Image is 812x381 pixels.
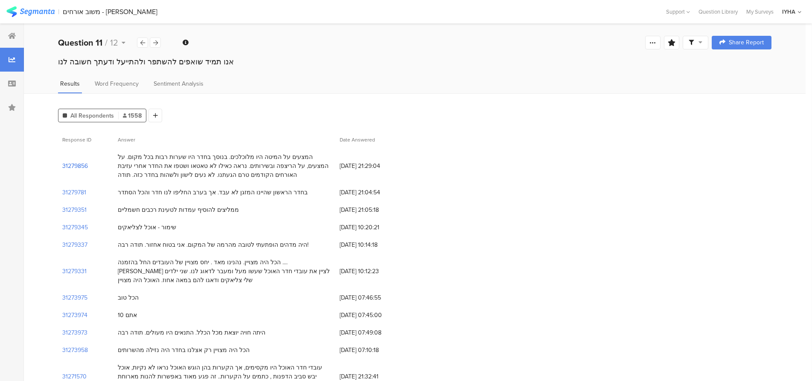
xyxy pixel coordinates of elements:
[62,240,87,249] section: 31279337
[118,223,176,232] div: שימור - אוכל לצליאקים
[58,56,771,67] div: אנו תמיד שואפים להשתפר ולהתייעל ודעתך חשובה לנו
[123,111,142,120] span: 1558
[62,311,87,320] section: 31273974
[105,36,108,49] span: /
[118,205,239,214] div: ממליצים להוסיף עמדות לטעינת רכבים חשמליים
[118,258,331,285] div: הכל היה מצויין. נהנינו מאד . יחס מצויין של העובדים החל בהזמנה .... [PERSON_NAME] לציין את עובדי ח...
[340,328,408,337] span: [DATE] 07:49:08
[118,188,308,197] div: בחדר הראשון שהיינו המזגן לא עבד. אך בערב החליפו לנו חדר והכל הסתדר
[62,205,87,214] section: 31279351
[340,372,408,381] span: [DATE] 21:32:41
[118,153,331,179] div: המצעים על המיטה היו מלוכלכים. בנוסך בחדר היו שערות רבות בכל מקום. על המצעים, על הריצפה ובשירותים....
[62,188,86,197] section: 31279781
[340,223,408,232] span: [DATE] 10:20:21
[58,7,59,17] div: |
[95,79,139,88] span: Word Frequency
[62,372,87,381] section: 31271570
[340,188,408,197] span: [DATE] 21:04:54
[340,346,408,355] span: [DATE] 07:10:18
[118,311,137,320] div: אתם 10
[62,162,88,170] section: 31279856
[666,5,690,18] div: Support
[58,36,102,49] b: Question 11
[63,8,157,16] div: משוב אורחים - [PERSON_NAME]
[118,136,135,144] span: Answer
[62,328,87,337] section: 31273973
[62,346,88,355] section: 31273958
[118,293,139,302] div: הכל טוב
[62,223,88,232] section: 31279345
[60,79,80,88] span: Results
[6,6,55,17] img: segmanta logo
[340,136,375,144] span: Date Answered
[62,136,91,144] span: Response ID
[118,240,309,249] div: היה מדהים הופתעתי לטובה מהרמה של המקום. אני בטוח אחזור. תודה רבה!
[742,8,778,16] a: My Surveys
[110,36,118,49] span: 12
[62,293,87,302] section: 31273975
[340,293,408,302] span: [DATE] 07:46:55
[62,267,87,276] section: 31279331
[340,267,408,276] span: [DATE] 10:12:23
[70,111,114,120] span: All Respondents
[729,40,764,46] span: Share Report
[154,79,204,88] span: Sentiment Analysis
[782,8,795,16] div: IYHA
[118,346,250,355] div: הכל היה מצויין רק אצלנו בחדר היה נזילה מהשרותים
[694,8,742,16] a: Question Library
[340,311,408,320] span: [DATE] 07:45:00
[340,240,408,249] span: [DATE] 10:14:18
[340,205,408,214] span: [DATE] 21:05:18
[340,162,408,170] span: [DATE] 21:29:04
[118,328,265,337] div: היתה חויה יוצאת מכל הכלל. התנאים היו מעולים. תודה רבה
